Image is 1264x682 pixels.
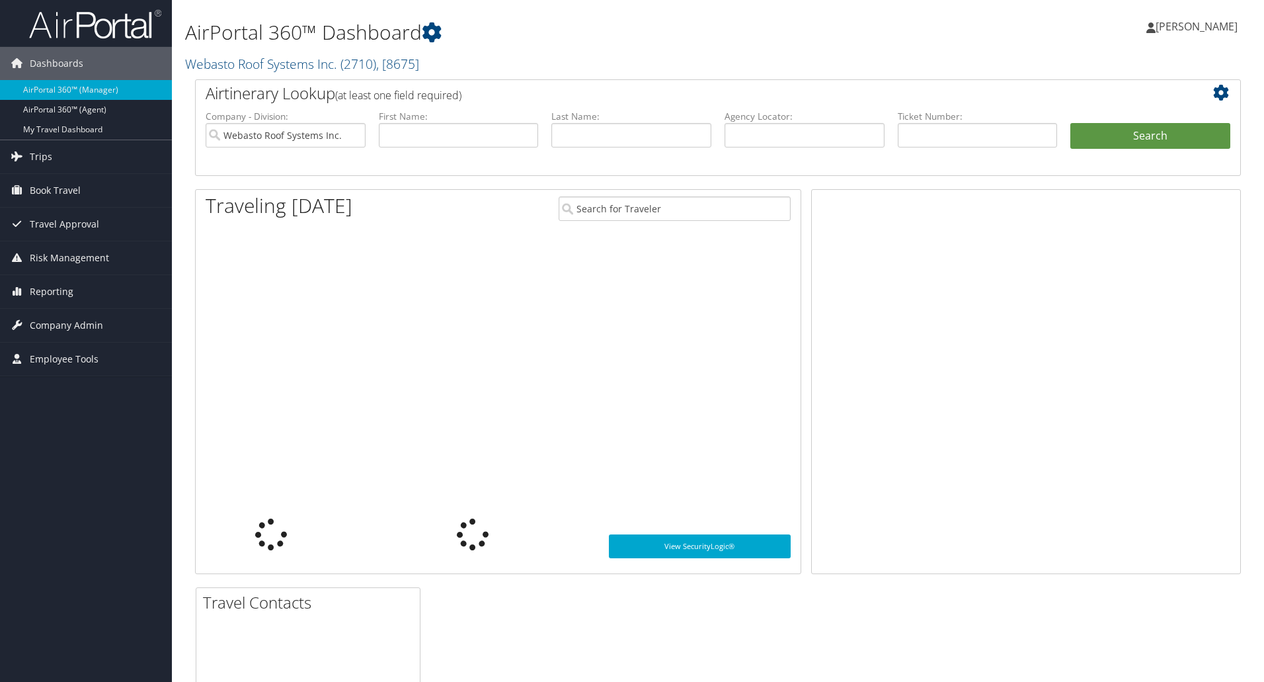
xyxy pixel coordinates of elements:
[30,208,99,241] span: Travel Approval
[29,9,161,40] img: airportal-logo.png
[335,88,461,103] span: (at least one field required)
[725,110,885,123] label: Agency Locator:
[30,309,103,342] span: Company Admin
[185,19,896,46] h1: AirPortal 360™ Dashboard
[30,241,109,275] span: Risk Management
[206,82,1143,105] h2: Airtinerary Lookup
[206,192,352,220] h1: Traveling [DATE]
[379,110,539,123] label: First Name:
[609,534,791,558] a: View SecurityLogic®
[30,47,83,80] span: Dashboards
[206,110,366,123] label: Company - Division:
[30,343,99,376] span: Employee Tools
[185,55,419,73] a: Webasto Roof Systems Inc.
[376,55,419,73] span: , [ 8675 ]
[559,196,791,221] input: Search for Traveler
[203,591,420,614] h2: Travel Contacts
[1070,123,1230,149] button: Search
[1156,19,1238,34] span: [PERSON_NAME]
[30,140,52,173] span: Trips
[898,110,1058,123] label: Ticket Number:
[340,55,376,73] span: ( 2710 )
[30,174,81,207] span: Book Travel
[551,110,711,123] label: Last Name:
[1146,7,1251,46] a: [PERSON_NAME]
[30,275,73,308] span: Reporting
